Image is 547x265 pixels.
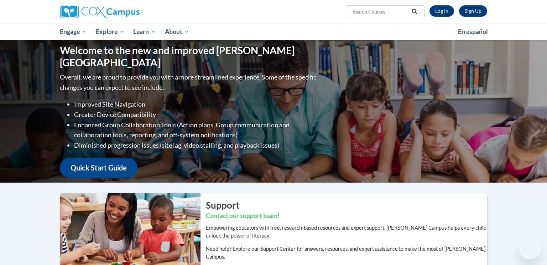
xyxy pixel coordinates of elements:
input: Search Courses [352,7,409,16]
span: En español [458,28,488,35]
a: Explore [91,24,129,40]
a: Cox Campus [60,5,195,18]
li: Enhanced Group Collaboration Tools (Action plans, Group communication and collaboration tools, re... [74,120,318,141]
a: Log In [429,5,454,17]
span: Explore [96,27,124,36]
h2: Support [206,199,487,212]
li: Improved Site Navigation [74,99,318,109]
a: Quick Start Guide [60,158,137,178]
h3: Contact our support team! [206,212,487,220]
div: Main menu [49,24,498,40]
a: Register [459,5,487,17]
button: Search [409,7,420,16]
span: Engage [60,27,87,36]
li: Greater Device Compatibility [74,109,318,120]
img: Cox Campus [60,5,140,18]
iframe: Button to launch messaging window [519,236,541,259]
a: Learn [129,24,160,40]
p: Need help? Explore our Support Center for answers, resources, and expert assistance to make the m... [206,245,487,261]
a: About [160,24,194,40]
p: Empowering educators with free, research-based resources and expert support, [PERSON_NAME] Campus... [206,224,487,240]
a: En español [453,24,493,39]
h1: Welcome to the new and improved [PERSON_NAME][GEOGRAPHIC_DATA] [60,45,318,68]
span: Learn [133,27,156,36]
a: Engage [55,24,91,40]
p: Overall, we are proud to provide you with a more streamlined experience. Some of the specific cha... [60,72,318,93]
span: About [165,27,189,36]
li: Diminished progression issues (site lag, video stalling, and playback issues) [74,140,318,151]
